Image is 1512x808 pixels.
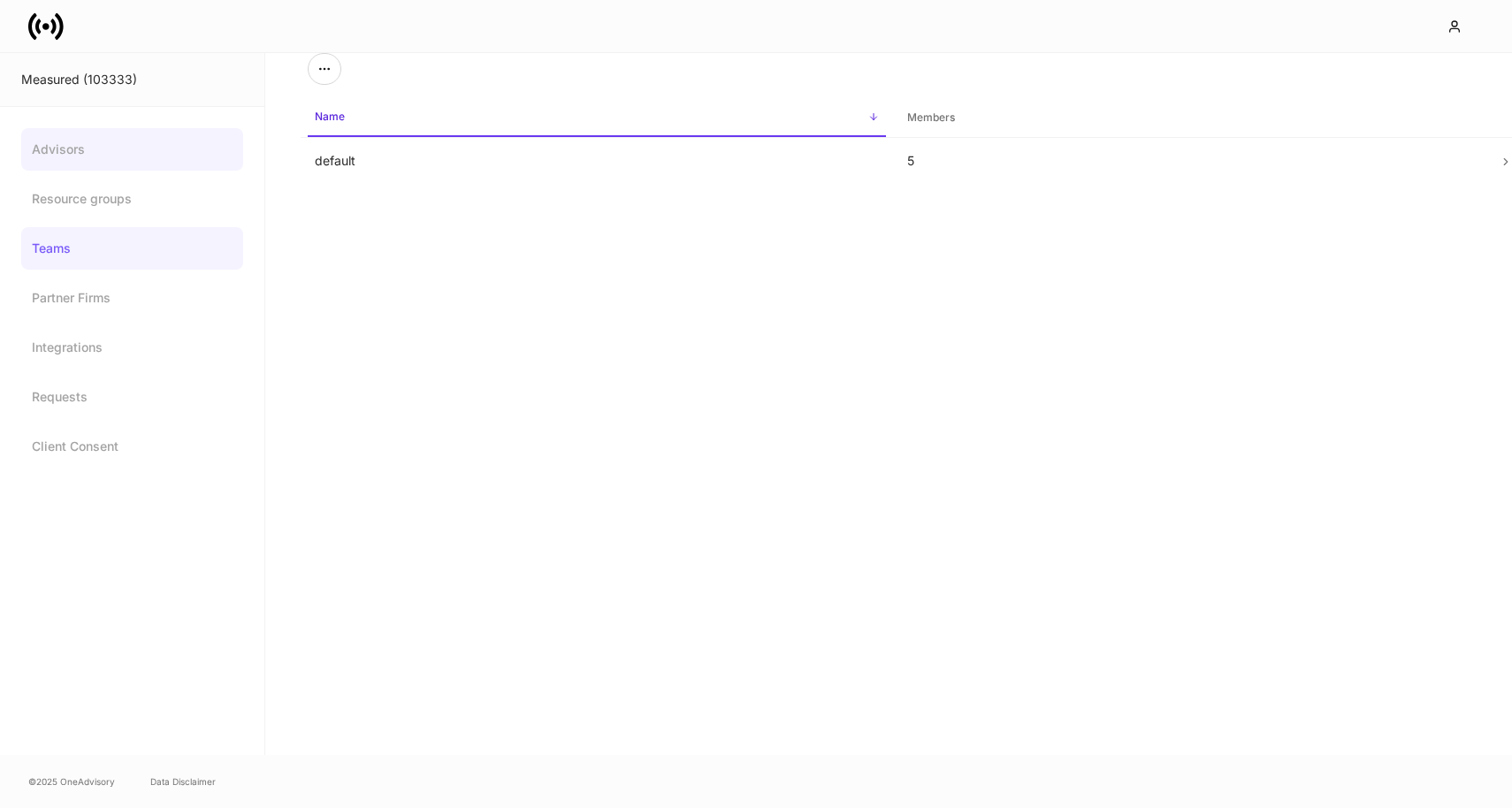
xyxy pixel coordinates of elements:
span: Name [308,99,886,137]
span: © 2025 OneAdvisory [28,774,115,789]
h6: Members [907,109,955,126]
a: Requests [21,376,243,418]
td: 5 [893,138,1485,185]
td: default [301,138,893,185]
a: Teams [21,227,243,270]
a: Data Disclaimer [150,774,216,789]
a: Client Consent [21,425,243,468]
div: Measured (103333) [21,71,243,88]
a: Integrations [21,326,243,369]
a: Partner Firms [21,277,243,319]
span: Members [900,100,1478,136]
h6: Name [315,108,345,125]
a: Advisors [21,128,243,171]
a: Resource groups [21,178,243,220]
